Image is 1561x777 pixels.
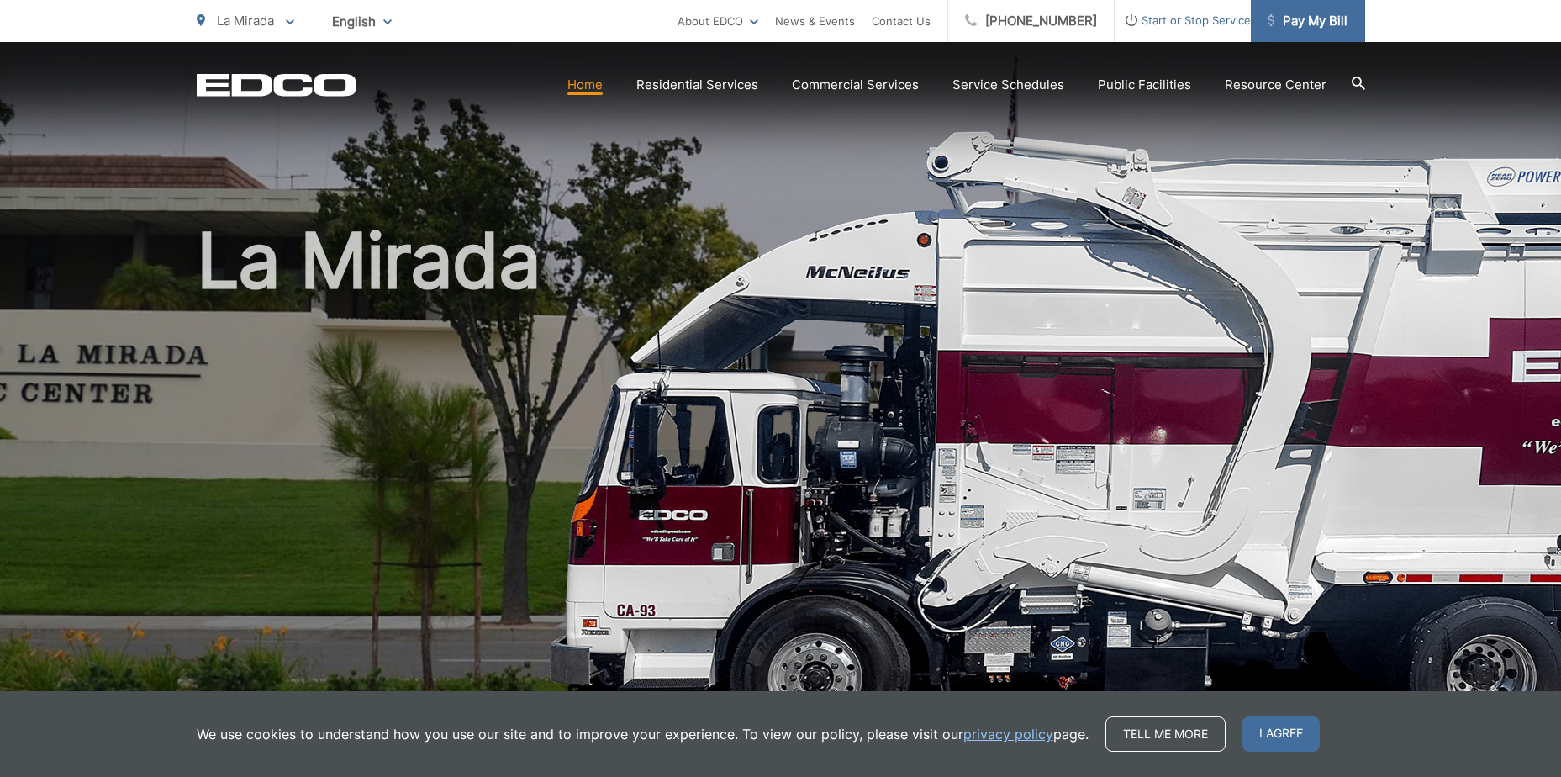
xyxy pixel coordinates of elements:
[678,11,758,31] a: About EDCO
[952,75,1064,95] a: Service Schedules
[775,11,855,31] a: News & Events
[963,724,1053,744] a: privacy policy
[197,724,1089,744] p: We use cookies to understand how you use our site and to improve your experience. To view our pol...
[636,75,758,95] a: Residential Services
[197,73,356,97] a: EDCD logo. Return to the homepage.
[792,75,919,95] a: Commercial Services
[872,11,931,31] a: Contact Us
[1098,75,1191,95] a: Public Facilities
[1268,11,1347,31] span: Pay My Bill
[1225,75,1326,95] a: Resource Center
[567,75,603,95] a: Home
[1242,716,1320,752] span: I agree
[319,7,404,36] span: English
[197,219,1365,751] h1: La Mirada
[217,13,274,29] span: La Mirada
[1105,716,1226,752] a: Tell me more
